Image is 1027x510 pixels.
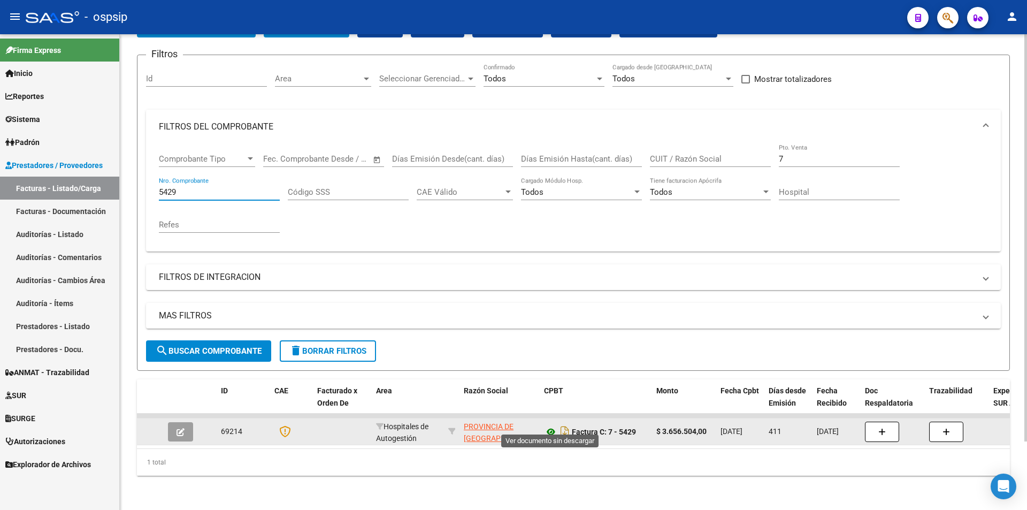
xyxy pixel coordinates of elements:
[316,154,368,164] input: Fecha fin
[417,187,503,197] span: CAE Válido
[5,459,91,470] span: Explorador de Archivos
[813,379,861,427] datatable-header-cell: Fecha Recibido
[817,427,839,436] span: [DATE]
[376,386,392,395] span: Area
[146,47,183,62] h3: Filtros
[317,386,357,407] span: Facturado x Orden De
[159,271,975,283] mat-panel-title: FILTROS DE INTEGRACION
[5,44,61,56] span: Firma Express
[146,303,1001,329] mat-expansion-panel-header: MAS FILTROS
[146,264,1001,290] mat-expansion-panel-header: FILTROS DE INTEGRACION
[5,113,40,125] span: Sistema
[764,379,813,427] datatable-header-cell: Días desde Emisión
[484,74,506,83] span: Todos
[137,449,1010,476] div: 1 total
[159,310,975,322] mat-panel-title: MAS FILTROS
[5,436,65,447] span: Autorizaciones
[159,121,975,133] mat-panel-title: FILTROS DEL COMPROBANTE
[9,10,21,23] mat-icon: menu
[929,386,972,395] span: Trazabilidad
[769,386,806,407] span: Días desde Emisión
[289,344,302,357] mat-icon: delete
[217,379,270,427] datatable-header-cell: ID
[464,386,508,395] span: Razón Social
[221,427,242,436] span: 69214
[156,346,262,356] span: Buscar Comprobante
[656,386,678,395] span: Monto
[754,73,832,86] span: Mostrar totalizadores
[521,187,543,197] span: Todos
[85,5,127,29] span: - ospsip
[540,379,652,427] datatable-header-cell: CPBT
[5,159,103,171] span: Prestadores / Proveedores
[5,367,89,378] span: ANMAT - Trazabilidad
[289,346,366,356] span: Borrar Filtros
[656,427,707,436] strong: $ 3.656.504,00
[544,386,563,395] span: CPBT
[379,74,466,83] span: Seleccionar Gerenciador
[159,154,246,164] span: Comprobante Tipo
[5,413,35,424] span: SURGE
[716,379,764,427] datatable-header-cell: Fecha Cpbt
[280,340,376,362] button: Borrar Filtros
[221,386,228,395] span: ID
[769,427,781,436] span: 411
[270,379,313,427] datatable-header-cell: CAE
[146,110,1001,144] mat-expansion-panel-header: FILTROS DEL COMPROBANTE
[5,136,40,148] span: Padrón
[372,379,444,427] datatable-header-cell: Area
[721,427,742,436] span: [DATE]
[156,344,168,357] mat-icon: search
[817,386,847,407] span: Fecha Recibido
[558,423,572,440] i: Descargar documento
[991,474,1016,499] div: Open Intercom Messenger
[572,428,636,436] strong: Factura C: 7 - 5429
[371,154,384,166] button: Open calendar
[274,386,288,395] span: CAE
[263,154,306,164] input: Fecha inicio
[376,422,428,443] span: Hospitales de Autogestión
[146,340,271,362] button: Buscar Comprobante
[721,386,759,395] span: Fecha Cpbt
[146,144,1001,252] div: FILTROS DEL COMPROBANTE
[925,379,989,427] datatable-header-cell: Trazabilidad
[464,421,535,443] div: 30546662434
[865,386,913,407] span: Doc Respaldatoria
[5,90,44,102] span: Reportes
[459,379,540,427] datatable-header-cell: Razón Social
[650,187,672,197] span: Todos
[464,422,536,467] span: PROVINCIA DE [GEOGRAPHIC_DATA] E [GEOGRAPHIC_DATA]
[652,379,716,427] datatable-header-cell: Monto
[275,74,362,83] span: Area
[861,379,925,427] datatable-header-cell: Doc Respaldatoria
[313,379,372,427] datatable-header-cell: Facturado x Orden De
[5,67,33,79] span: Inicio
[5,390,26,401] span: SUR
[1006,10,1018,23] mat-icon: person
[612,74,635,83] span: Todos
